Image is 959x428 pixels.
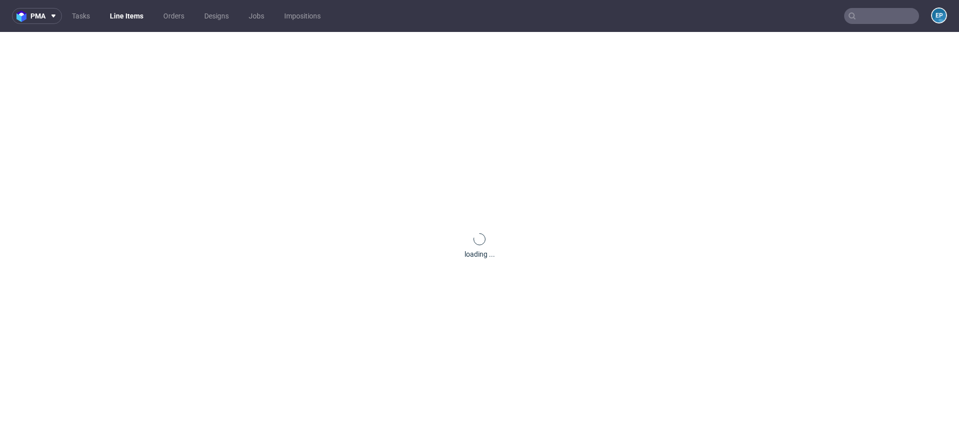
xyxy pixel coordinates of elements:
a: Line Items [104,8,149,24]
a: Jobs [243,8,270,24]
a: Orders [157,8,190,24]
a: Impositions [278,8,327,24]
button: pma [12,8,62,24]
a: Designs [198,8,235,24]
a: Tasks [66,8,96,24]
img: logo [16,10,30,22]
figcaption: EP [932,8,946,22]
div: loading ... [465,249,495,259]
span: pma [30,12,45,19]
